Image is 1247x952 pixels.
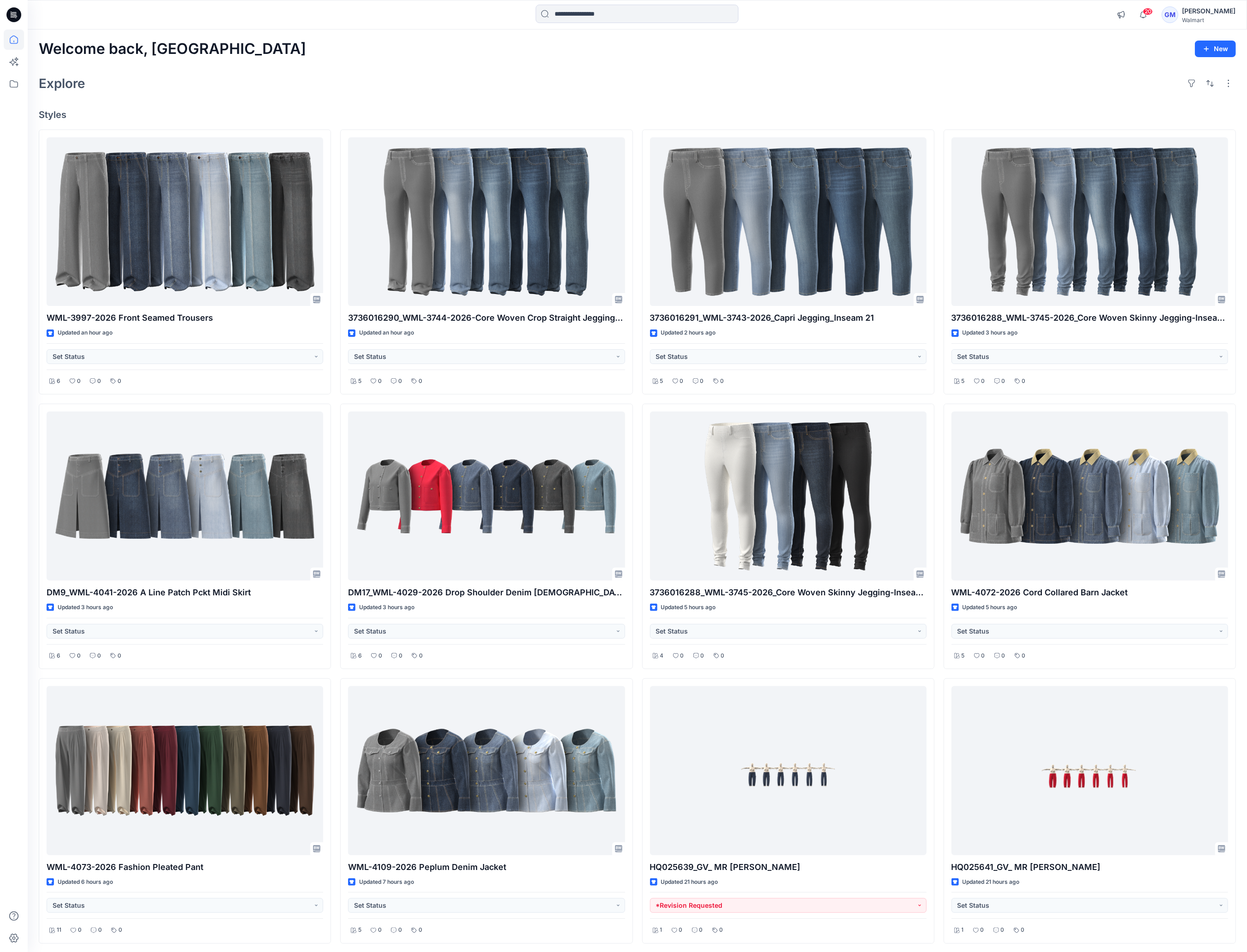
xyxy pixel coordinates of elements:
p: 0 [378,925,382,935]
p: 6 [358,651,362,661]
p: WML-4073-2026 Fashion Pleated Pant [47,861,323,874]
p: 0 [720,925,723,935]
h2: Explore [39,76,85,91]
p: HQ025641_GV_ MR [PERSON_NAME] [952,861,1228,874]
p: 0 [1021,925,1025,935]
p: 3736016290_WML-3744-2026-Core Woven Crop Straight Jegging-Inseam 29 [348,311,625,324]
p: 0 [680,651,684,661]
p: 0 [118,376,121,386]
p: 0 [378,376,382,386]
span: 20 [1143,8,1153,15]
p: 5 [660,376,663,386]
a: WML-4072-2026 Cord Collared Barn Jacket [952,411,1228,581]
p: 0 [679,925,683,935]
p: 0 [1001,925,1005,935]
p: 5 [962,651,965,661]
button: New [1195,41,1236,57]
p: 0 [78,925,82,935]
p: 0 [699,925,703,935]
p: Updated 5 hours ago [661,603,716,612]
p: 0 [1002,651,1005,661]
p: Updated 7 hours ago [359,877,414,887]
p: 0 [981,925,984,935]
div: Walmart [1182,17,1235,24]
h4: Styles [39,109,1236,120]
p: DM9_WML-4041-2026 A Line Patch Pckt Midi Skirt [47,586,323,599]
a: WML-4109-2026 Peplum Denim Jacket [348,686,625,855]
p: 0 [700,376,704,386]
p: 0 [97,376,101,386]
p: 0 [1022,651,1026,661]
p: 0 [981,376,985,386]
h2: Welcome back, [GEOGRAPHIC_DATA] [39,41,306,58]
p: 0 [1002,376,1005,386]
p: 5 [962,376,965,386]
a: WML-4073-2026 Fashion Pleated Pant [47,686,323,855]
p: 0 [701,651,704,661]
p: WML-3997-2026 Front Seamed Trousers [47,311,323,324]
a: 3736016288_WML-3745-2026_Core Woven Skinny Jegging-Inseam 28.5 [952,137,1228,306]
p: 3736016288_WML-3745-2026_Core Woven Skinny Jegging-Inseam 28.5 [952,311,1228,324]
p: Updated 2 hours ago [661,328,716,338]
p: WML-4109-2026 Peplum Denim Jacket [348,861,625,874]
p: 0 [398,376,402,386]
p: DM17_WML-4029-2026 Drop Shoulder Denim [DEMOGRAPHIC_DATA] Jacket [348,586,625,599]
a: DM17_WML-4029-2026 Drop Shoulder Denim Lady Jacket [348,411,625,581]
a: 3736016290_WML-3744-2026-Core Woven Crop Straight Jegging-Inseam 29 [348,137,625,306]
p: 0 [1022,376,1026,386]
p: 0 [378,651,382,661]
a: 3736016291_WML-3743-2026_Capri Jegging_Inseam 21 [650,137,927,306]
p: Updated an hour ago [359,328,414,338]
div: [PERSON_NAME] [1182,6,1235,17]
a: HQ025639_GV_ MR Barrel Leg Jean [650,686,927,855]
p: 0 [721,651,725,661]
p: 1 [660,925,662,935]
p: 4 [660,651,664,661]
p: WML-4072-2026 Cord Collared Barn Jacket [952,586,1228,599]
p: Updated 21 hours ago [963,877,1020,887]
p: 0 [77,651,81,661]
p: Updated 21 hours ago [661,877,718,887]
p: Updated 5 hours ago [963,603,1017,612]
p: HQ025639_GV_ MR [PERSON_NAME] [650,861,927,874]
div: GM [1162,6,1178,23]
a: WML-3997-2026 Front Seamed Trousers [47,137,323,306]
p: Updated 3 hours ago [359,603,414,612]
p: 0 [419,376,422,386]
p: 0 [399,651,402,661]
p: 0 [680,376,684,386]
p: 3736016288_WML-3745-2026_Core Woven Skinny Jegging-Inseam 28.5 [650,586,927,599]
p: 0 [419,651,423,661]
p: 1 [962,925,964,935]
p: Updated an hour ago [58,328,112,338]
p: Updated 6 hours ago [58,877,113,887]
p: 0 [118,925,122,935]
a: 3736016288_WML-3745-2026_Core Woven Skinny Jegging-Inseam 28.5 [650,411,927,581]
p: 0 [97,651,101,661]
p: Updated 3 hours ago [58,603,113,612]
p: 11 [57,925,61,935]
p: 0 [398,925,402,935]
p: 0 [77,376,81,386]
p: 0 [118,651,121,661]
p: 6 [57,651,60,661]
p: 3736016291_WML-3743-2026_Capri Jegging_Inseam 21 [650,311,927,324]
p: 5 [358,925,361,935]
p: 0 [721,376,724,386]
p: 0 [981,651,985,661]
p: 0 [419,925,422,935]
p: 0 [98,925,102,935]
a: HQ025641_GV_ MR Barrel Leg Jean [952,686,1228,855]
p: Updated 3 hours ago [963,328,1018,338]
p: 5 [358,376,361,386]
a: DM9_WML-4041-2026 A Line Patch Pckt Midi Skirt [47,411,323,581]
p: 6 [57,376,60,386]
